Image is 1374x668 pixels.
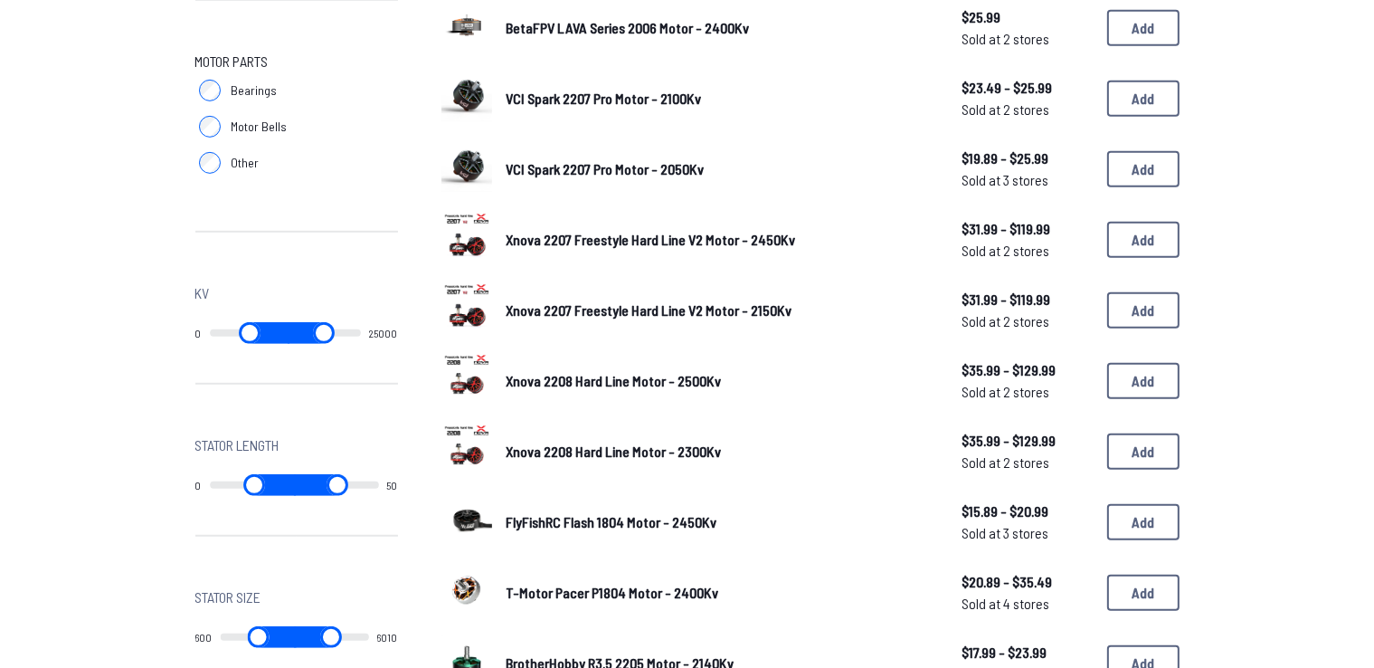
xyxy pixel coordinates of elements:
[962,642,1093,663] span: $17.99 - $23.99
[962,99,1093,120] span: Sold at 2 stores
[195,478,202,492] output: 0
[369,326,398,340] output: 25000
[1107,434,1180,470] button: Add
[1107,10,1180,46] button: Add
[441,494,492,550] a: image
[195,326,202,340] output: 0
[962,522,1093,544] span: Sold at 3 stores
[441,494,492,545] img: image
[441,212,492,268] a: image
[441,141,492,197] a: image
[507,17,933,39] a: BetaFPV LAVA Series 2006 Motor - 2400Kv
[507,582,933,604] a: T-Motor Pacer P1804 Motor - 2400Kv
[962,430,1093,452] span: $35.99 - $129.99
[232,81,278,100] span: Bearings
[441,282,492,333] img: image
[441,212,492,262] img: image
[507,584,719,601] span: T-Motor Pacer P1804 Motor - 2400Kv
[507,158,933,180] a: VCI Spark 2207 Pro Motor - 2050Kv
[507,229,933,251] a: Xnova 2207 Freestyle Hard Line V2 Motor - 2450Kv
[441,424,492,480] a: image
[962,289,1093,310] span: $31.99 - $119.99
[1107,363,1180,399] button: Add
[962,77,1093,99] span: $23.49 - $25.99
[232,154,260,172] span: Other
[507,300,933,321] a: Xnova 2207 Freestyle Hard Line V2 Motor - 2150Kv
[195,282,210,304] span: Kv
[962,359,1093,381] span: $35.99 - $129.99
[441,141,492,192] img: image
[507,513,717,530] span: FlyFishRC Flash 1804 Motor - 2450Kv
[507,511,933,533] a: FlyFishRC Flash 1804 Motor - 2450Kv
[441,71,492,121] img: image
[199,80,221,101] input: Bearings
[507,19,750,36] span: BetaFPV LAVA Series 2006 Motor - 2400Kv
[1107,292,1180,329] button: Add
[962,593,1093,615] span: Sold at 4 stores
[195,434,280,456] span: Stator Length
[387,478,398,492] output: 50
[507,231,796,248] span: Xnova 2207 Freestyle Hard Line V2 Motor - 2450Kv
[507,88,933,110] a: VCI Spark 2207 Pro Motor - 2100Kv
[962,452,1093,473] span: Sold at 2 stores
[441,71,492,127] a: image
[1107,151,1180,187] button: Add
[1107,81,1180,117] button: Add
[441,282,492,339] a: image
[507,441,933,463] a: Xnova 2208 Hard Line Motor - 2300Kv
[195,630,213,644] output: 600
[195,51,269,72] span: Motor Parts
[962,218,1093,240] span: $31.99 - $119.99
[232,118,288,136] span: Motor Bells
[962,6,1093,28] span: $25.99
[441,565,492,616] img: image
[962,148,1093,169] span: $19.89 - $25.99
[441,424,492,474] img: image
[441,353,492,404] img: image
[507,160,705,177] span: VCI Spark 2207 Pro Motor - 2050Kv
[199,116,221,138] input: Motor Bells
[1107,504,1180,540] button: Add
[199,152,221,174] input: Other
[962,501,1093,522] span: $15.89 - $20.99
[441,353,492,409] a: image
[377,630,398,644] output: 6010
[507,370,933,392] a: Xnova 2208 Hard Line Motor - 2500Kv
[962,310,1093,332] span: Sold at 2 stores
[507,90,702,107] span: VCI Spark 2207 Pro Motor - 2100Kv
[962,240,1093,262] span: Sold at 2 stores
[441,565,492,621] a: image
[1107,575,1180,611] button: Add
[1107,222,1180,258] button: Add
[962,28,1093,50] span: Sold at 2 stores
[962,381,1093,403] span: Sold at 2 stores
[962,571,1093,593] span: $20.89 - $35.49
[507,301,792,319] span: Xnova 2207 Freestyle Hard Line V2 Motor - 2150Kv
[195,587,261,608] span: Stator Size
[507,372,722,389] span: Xnova 2208 Hard Line Motor - 2500Kv
[507,443,722,460] span: Xnova 2208 Hard Line Motor - 2300Kv
[962,169,1093,191] span: Sold at 3 stores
